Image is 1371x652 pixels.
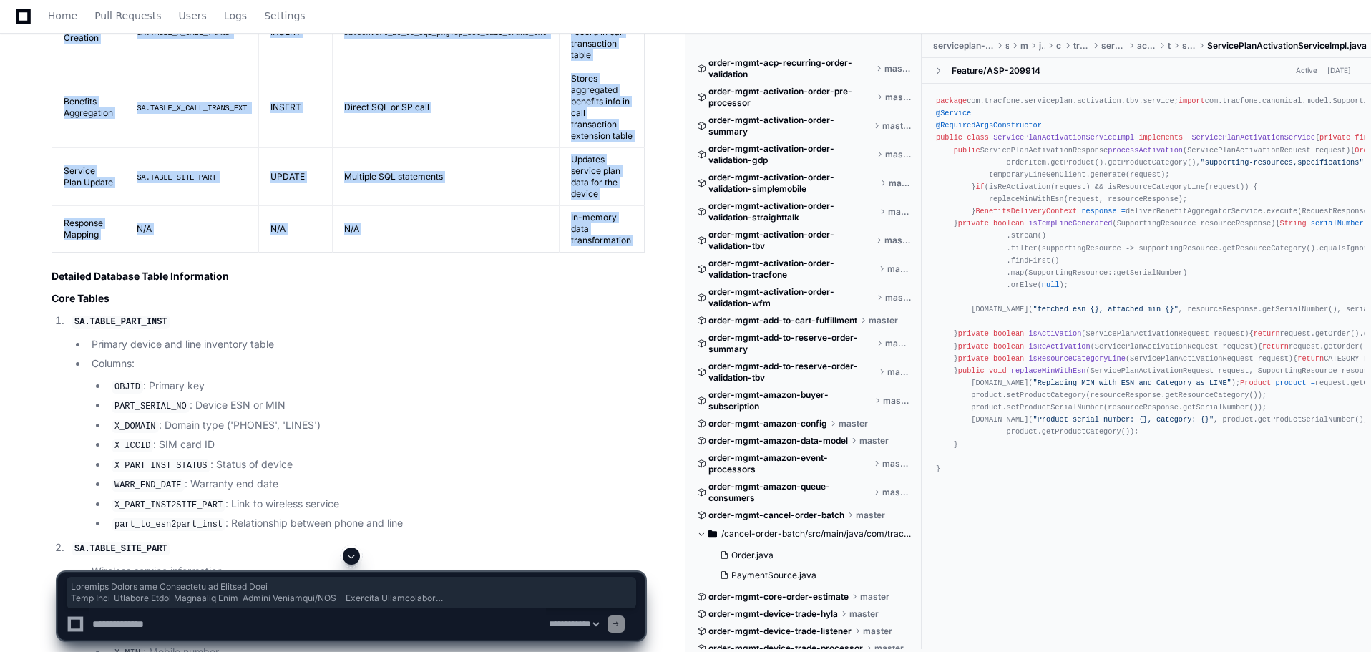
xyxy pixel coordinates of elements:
li: Primary device and line inventory table [87,336,645,353]
li: : Link to wireless service [107,496,645,513]
span: if [975,183,984,191]
span: activation [1137,40,1156,52]
span: order-mgmt-activation-order-pre-processor [708,86,874,109]
span: tracfone [1073,40,1090,52]
span: String [1280,219,1307,228]
span: master [882,487,911,498]
span: package [936,97,967,105]
code: X_DOMAIN [112,420,159,433]
span: return [1254,329,1280,338]
span: Home [48,11,77,20]
li: Columns: [87,356,645,532]
span: order-mgmt-acp-recurring-order-validation [708,57,873,80]
td: Benefits Aggregation [52,67,125,148]
span: = [1121,207,1126,215]
td: N/A [125,206,259,253]
span: order-mgmt-add-to-reserve-order-summary [708,332,874,355]
span: master [889,177,911,189]
span: ServicePlanActivationServiceImpl.java [1207,40,1367,52]
td: Updates service plan data for the device [559,148,644,206]
span: BenefitsDeliveryContext [975,207,1077,215]
code: SA.TABLE_SITE_PART [72,542,170,555]
td: N/A [332,206,559,253]
td: Multiple SQL statements [332,148,559,206]
code: X_ICCID [112,439,153,452]
span: "Product serial number: {}, category: {}" [1033,415,1214,424]
button: Order.java [714,545,902,565]
span: "fetched esn {}, attached min {}" [1033,305,1179,313]
span: Logs [224,11,247,20]
span: service [1182,40,1196,52]
span: "Replacing MIN with ESN and Category as LINE" [1033,379,1231,387]
span: "supporting-resources,specifications" [1201,158,1364,167]
span: isResourceCategoryLine [1028,354,1126,363]
td: In-memory data transformation [559,206,644,253]
span: private [958,354,989,363]
span: master [859,435,889,447]
code: OBJID [112,381,143,394]
code: SA.TABLE_SITE_PART [137,173,216,182]
li: : Status of device [107,457,645,474]
span: (ServicePlanActivationRequest request) [1183,146,1350,155]
span: processActivation [1108,146,1183,155]
span: master [882,458,911,469]
span: private [958,329,989,338]
td: Stores aggregated benefits info in call transaction extension table [559,67,644,148]
span: order-mgmt-activation-order-validation-straighttalk [708,200,877,223]
h3: Core Tables [52,291,645,306]
div: [DATE] [1327,65,1351,76]
span: Active [1292,64,1322,77]
span: master [882,120,911,132]
span: (ServicePlanActivationRequest request) [1081,329,1249,338]
span: (ServicePlanActivationRequest request) [1126,354,1293,363]
span: master [888,206,911,218]
span: boolean [993,354,1024,363]
span: implements [1138,133,1183,142]
span: order-mgmt-amazon-event-processors [708,452,871,475]
span: public [958,366,985,375]
span: isTempLineGenerated [1028,219,1112,228]
td: N/A [259,206,332,253]
span: order-mgmt-activation-order-validation-wfm [708,286,874,309]
span: master [885,92,911,103]
span: private [958,342,989,351]
span: return [1262,342,1289,351]
div: Feature/ASP-209914 [952,65,1040,77]
li: : Relationship between phone and line [107,515,645,532]
span: Product [1240,379,1271,387]
span: public [936,133,962,142]
span: @RequiredArgsConstructor [936,121,1042,130]
span: Pull Requests [94,11,161,20]
span: Loremips Dolors ame Consectetu ad Elitsed Doei Temp Inci Utlabore Etdol Magnaaliq Enim Admini Ven... [71,581,632,604]
div: com.tracfone.serviceplan.activation.tbv.service; com.tracfone.canonical.model.SupportingResource;... [936,95,1357,475]
li: : Primary key [107,378,645,395]
span: order-mgmt-activation-order-validation-gdp [708,143,874,166]
span: private [958,219,989,228]
span: com [1056,40,1062,52]
span: product [1275,379,1306,387]
span: order-mgmt-activation-order-validation-tracfone [708,258,876,281]
span: tbv [1168,40,1171,52]
span: master [887,263,911,275]
span: Users [179,11,207,20]
span: null [1042,281,1060,289]
span: src [1005,40,1009,52]
span: = [1311,379,1315,387]
span: ServicePlanActivationServiceImpl [993,133,1134,142]
li: : Warranty end date [107,476,645,493]
span: master [885,149,911,160]
h2: Detailed Database Table Information [52,269,645,283]
span: boolean [993,329,1024,338]
td: Direct SQL or SP call [332,67,559,148]
span: master [887,366,911,378]
span: main [1020,40,1028,52]
span: order-mgmt-add-to-cart-fulfillment [708,315,857,326]
span: boolean [993,219,1024,228]
span: /cancel-order-batch/src/main/java/com/tracfone/order/cancel/batch/entity [721,528,911,540]
span: (SupportingResource resourceResponse) [1112,219,1275,228]
span: order-mgmt-add-to-reserve-order-validation-tbv [708,361,876,384]
span: master [883,395,911,407]
span: public [954,146,980,155]
span: serialNumber [1311,219,1364,228]
td: Service Plan Update [52,148,125,206]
